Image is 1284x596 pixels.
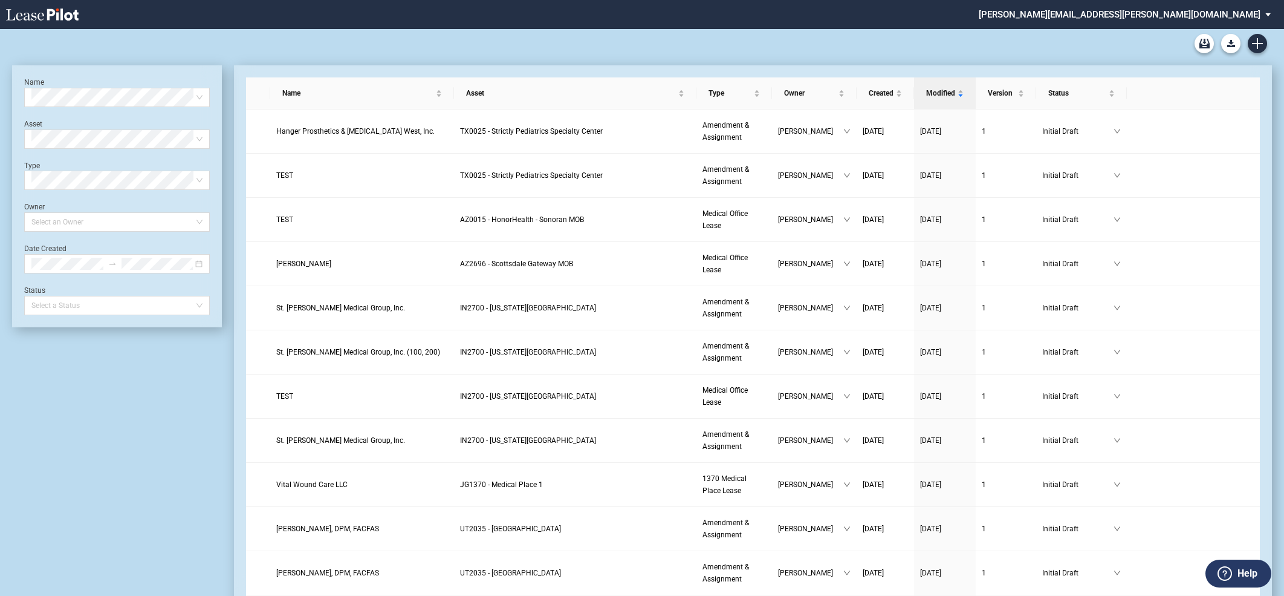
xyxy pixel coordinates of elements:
[702,430,749,451] span: Amendment & Assignment
[778,258,843,270] span: [PERSON_NAME]
[702,121,749,142] span: Amendment & Assignment
[702,298,749,318] span: Amendment & Assignment
[276,480,348,489] span: Vital Wound Care LLC
[702,342,749,362] span: Amendment & Assignment
[857,77,914,110] th: Created
[1114,525,1121,532] span: down
[24,162,40,170] label: Type
[1042,258,1114,270] span: Initial Draft
[460,523,690,535] a: UT2035 - [GEOGRAPHIC_DATA]
[982,127,986,136] span: 1
[982,346,1030,358] a: 1
[276,215,293,224] span: TEST
[1114,216,1121,223] span: down
[982,480,986,489] span: 1
[276,302,447,314] a: St. [PERSON_NAME] Medical Group, Inc.
[920,523,970,535] a: [DATE]
[920,480,941,489] span: [DATE]
[843,437,851,444] span: down
[920,525,941,533] span: [DATE]
[914,77,976,110] th: Modified
[982,171,986,180] span: 1
[982,434,1030,447] a: 1
[702,474,747,495] span: 1370 Medical Place Lease
[920,169,970,182] a: [DATE]
[1042,346,1114,358] span: Initial Draft
[1042,523,1114,535] span: Initial Draft
[982,523,1030,535] a: 1
[1114,172,1121,179] span: down
[702,119,766,143] a: Amendment & Assignment
[863,214,908,226] a: [DATE]
[982,304,986,312] span: 1
[843,349,851,356] span: down
[920,258,970,270] a: [DATE]
[863,127,884,136] span: [DATE]
[843,481,851,488] span: down
[982,525,986,533] span: 1
[696,77,772,110] th: Type
[460,479,690,491] a: JG1370 - Medical Place 1
[460,569,561,577] span: UT2035 - Lone Peak
[24,78,44,87] label: Name
[920,171,941,180] span: [DATE]
[460,480,543,489] span: JG1370 - Medical Place 1
[460,125,690,137] a: TX0025 - Strictly Pediatrics Specialty Center
[460,260,573,268] span: AZ2696 - Scottsdale Gateway MOB
[276,125,447,137] a: Hanger Prosthetics & [MEDICAL_DATA] West, Inc.
[772,77,857,110] th: Owner
[466,87,676,99] span: Asset
[460,525,561,533] span: UT2035 - Lone Peak
[920,434,970,447] a: [DATE]
[276,567,447,579] a: [PERSON_NAME], DPM, FACFAS
[982,479,1030,491] a: 1
[863,523,908,535] a: [DATE]
[454,77,696,110] th: Asset
[863,302,908,314] a: [DATE]
[982,214,1030,226] a: 1
[1042,567,1114,579] span: Initial Draft
[1114,437,1121,444] span: down
[843,128,851,135] span: down
[863,171,884,180] span: [DATE]
[863,215,884,224] span: [DATE]
[1042,479,1114,491] span: Initial Draft
[863,346,908,358] a: [DATE]
[276,434,447,447] a: St. [PERSON_NAME] Medical Group, Inc.
[920,214,970,226] a: [DATE]
[702,473,766,497] a: 1370 Medical Place Lease
[778,169,843,182] span: [PERSON_NAME]
[863,258,908,270] a: [DATE]
[869,87,893,99] span: Created
[702,163,766,188] a: Amendment & Assignment
[702,517,766,541] a: Amendment & Assignment
[982,215,986,224] span: 1
[460,169,690,182] a: TX0025 - Strictly Pediatrics Specialty Center
[920,392,941,401] span: [DATE]
[460,436,596,445] span: IN2700 - Michigan Road Medical Office Building
[276,392,293,401] span: TEST
[460,567,690,579] a: UT2035 - [GEOGRAPHIC_DATA]
[702,165,749,186] span: Amendment & Assignment
[1042,214,1114,226] span: Initial Draft
[1114,128,1121,135] span: down
[863,260,884,268] span: [DATE]
[982,390,1030,402] a: 1
[982,569,986,577] span: 1
[863,348,884,356] span: [DATE]
[863,525,884,533] span: [DATE]
[702,561,766,585] a: Amendment & Assignment
[702,428,766,453] a: Amendment & Assignment
[982,260,986,268] span: 1
[982,436,986,445] span: 1
[1042,125,1114,137] span: Initial Draft
[920,302,970,314] a: [DATE]
[702,254,748,274] span: Medical Office Lease
[276,214,447,226] a: TEST
[863,392,884,401] span: [DATE]
[863,567,908,579] a: [DATE]
[460,127,603,136] span: TX0025 - Strictly Pediatrics Specialty Center
[778,479,843,491] span: [PERSON_NAME]
[460,171,603,180] span: TX0025 - Strictly Pediatrics Specialty Center
[276,569,379,577] span: Greg Brockbank, DPM, FACFAS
